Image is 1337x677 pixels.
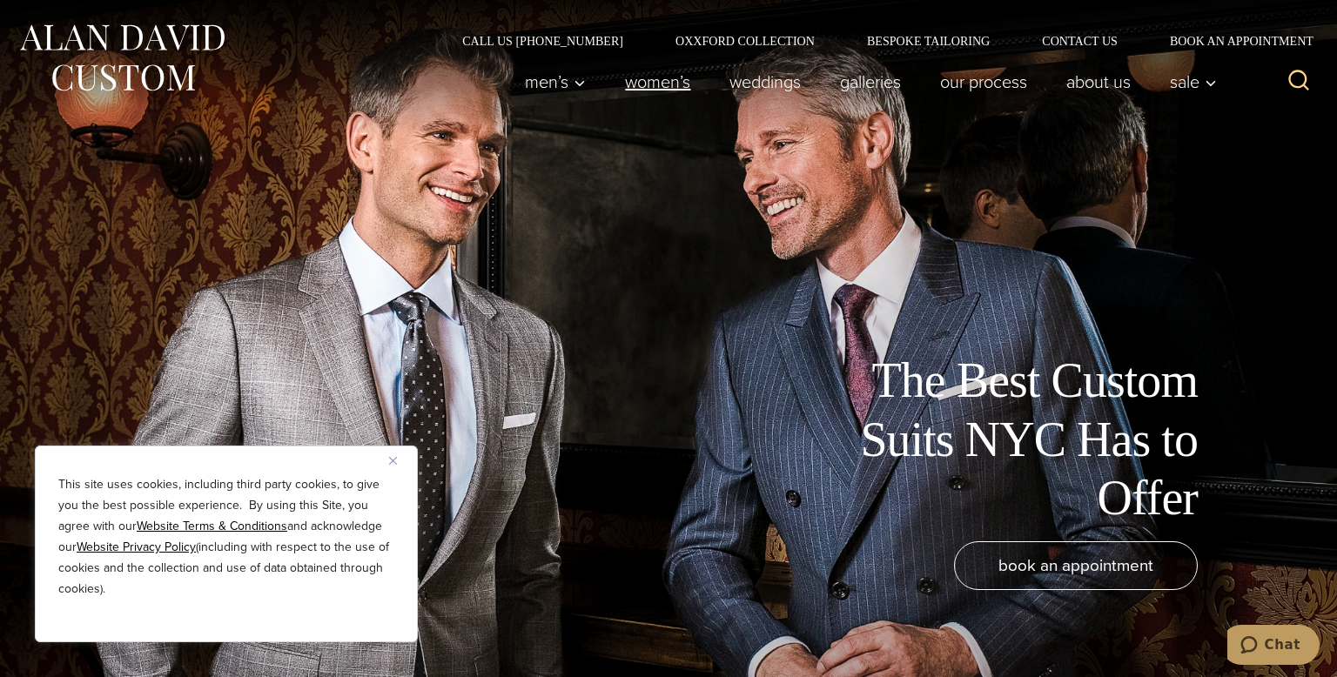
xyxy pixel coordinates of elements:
a: Call Us [PHONE_NUMBER] [436,35,649,47]
img: Close [389,457,397,465]
a: Women’s [606,64,710,99]
nav: Primary Navigation [506,64,1226,99]
button: Close [389,450,410,471]
a: Bespoke Tailoring [841,35,1016,47]
a: book an appointment [954,541,1198,590]
a: Galleries [821,64,921,99]
img: Alan David Custom [17,19,226,97]
a: Website Privacy Policy [77,538,196,556]
nav: Secondary Navigation [436,35,1320,47]
span: book an appointment [998,553,1153,578]
a: Website Terms & Conditions [137,517,287,535]
button: Men’s sub menu toggle [506,64,606,99]
a: Oxxford Collection [649,35,841,47]
button: Sale sub menu toggle [1151,64,1226,99]
button: View Search Form [1278,61,1320,103]
a: Book an Appointment [1144,35,1320,47]
a: Contact Us [1016,35,1144,47]
p: This site uses cookies, including third party cookies, to give you the best possible experience. ... [58,474,394,600]
a: weddings [710,64,821,99]
iframe: Opens a widget where you can chat to one of our agents [1227,625,1320,668]
a: Our Process [921,64,1047,99]
h1: The Best Custom Suits NYC Has to Offer [806,352,1198,527]
a: About Us [1047,64,1151,99]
